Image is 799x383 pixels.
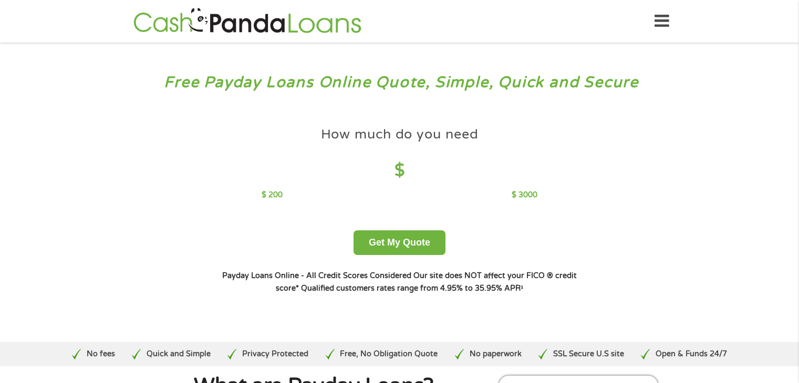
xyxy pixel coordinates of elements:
[147,348,211,360] p: Quick and Simple
[301,284,523,293] strong: Qualified customers rates range from 4.95% to 35.95% APR¹
[340,348,438,360] p: Free, No Obligation Quote
[276,271,577,293] strong: Our site does NOT affect your FICO ® credit score*
[656,348,727,360] p: Open & Funds 24/7
[553,348,624,360] p: SSL Secure U.S site
[262,189,283,201] p: $ 200
[354,230,445,255] button: Get My Quote
[242,348,308,360] p: Privacy Protected
[262,160,537,182] h4: $
[30,73,769,92] h3: Free Payday Loans Online Quote, Simple, Quick and Secure
[222,271,411,280] strong: Payday Loans Online - All Credit Scores Considered
[512,189,537,201] p: $ 3000
[470,348,522,360] p: No paperwork
[321,126,479,143] h4: How much do you need
[130,6,365,36] img: GetLoanNow Logo
[87,348,115,360] p: No fees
